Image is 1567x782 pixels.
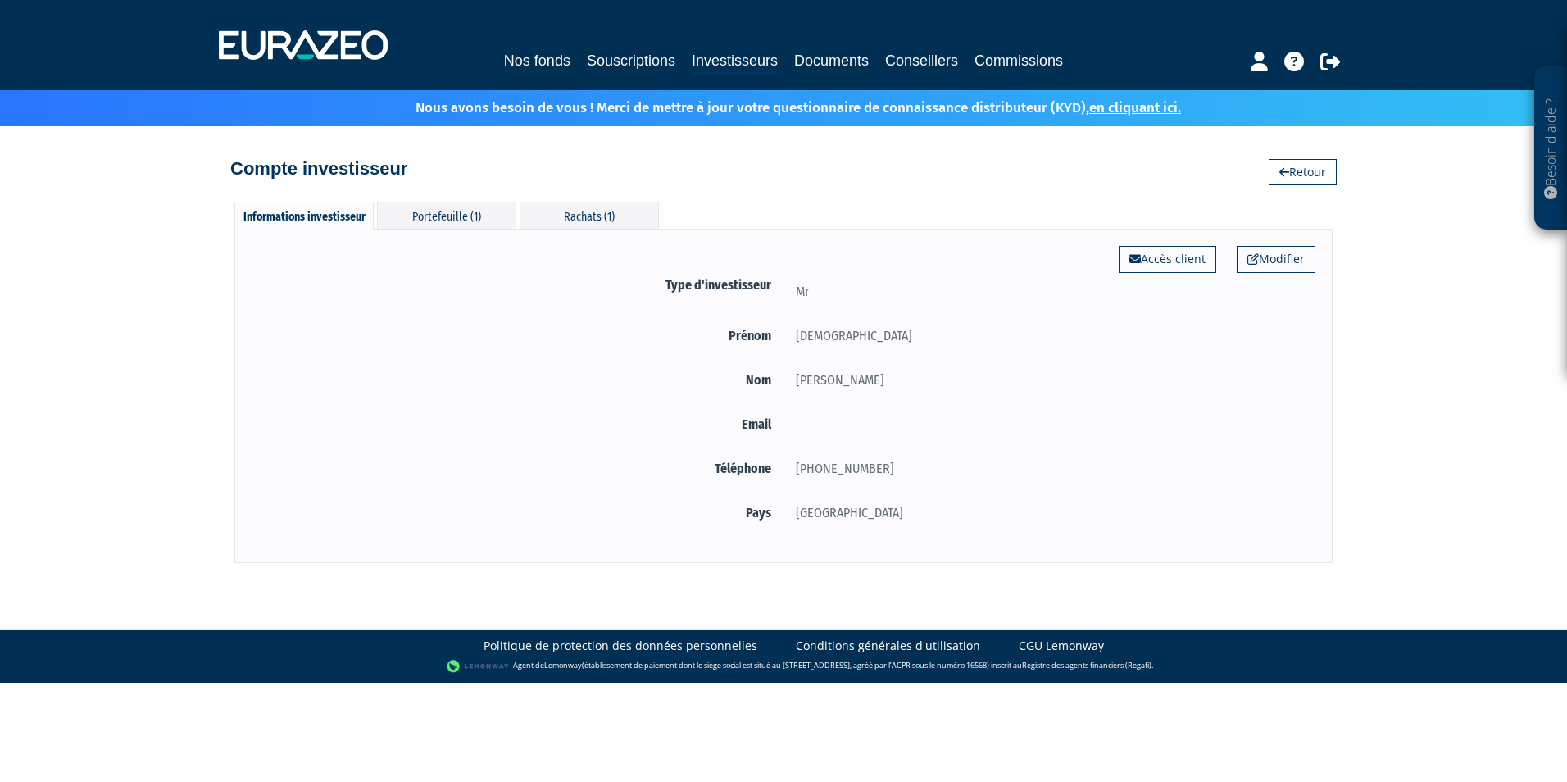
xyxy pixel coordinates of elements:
p: Besoin d'aide ? [1542,75,1560,222]
div: Informations investisseur [234,202,374,230]
a: Lemonway [544,660,582,671]
div: - Agent de (établissement de paiement dont le siège social est situé au [STREET_ADDRESS], agréé p... [16,658,1551,675]
a: Conditions générales d'utilisation [796,638,980,654]
a: Conseillers [885,49,958,72]
img: 1732889491-logotype_eurazeo_blanc_rvb.png [219,30,388,60]
div: [PHONE_NUMBER] [783,458,1315,479]
p: Nous avons besoin de vous ! Merci de mettre à jour votre questionnaire de connaissance distribute... [368,94,1181,118]
a: CGU Lemonway [1019,638,1104,654]
a: Nos fonds [504,49,570,72]
a: Politique de protection des données personnelles [484,638,757,654]
h4: Compte investisseur [230,159,407,179]
a: Souscriptions [587,49,675,72]
a: Registre des agents financiers (Regafi) [1022,660,1151,671]
a: Modifier [1237,246,1315,272]
a: Investisseurs [692,49,778,75]
label: Email [252,414,783,434]
div: [GEOGRAPHIC_DATA] [783,502,1315,523]
img: logo-lemonway.png [447,658,510,675]
label: Téléphone [252,458,783,479]
div: [PERSON_NAME] [783,370,1315,390]
label: Pays [252,502,783,523]
label: Nom [252,370,783,390]
div: [DEMOGRAPHIC_DATA] [783,325,1315,346]
a: en cliquant ici. [1089,99,1181,116]
label: Type d'investisseur [252,275,783,295]
div: Rachats (1) [520,202,659,229]
a: Retour [1269,159,1337,185]
a: Accès client [1119,246,1216,272]
a: Commissions [974,49,1063,72]
a: Documents [794,49,869,72]
div: Portefeuille (1) [377,202,516,229]
label: Prénom [252,325,783,346]
div: Mr [783,281,1315,302]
